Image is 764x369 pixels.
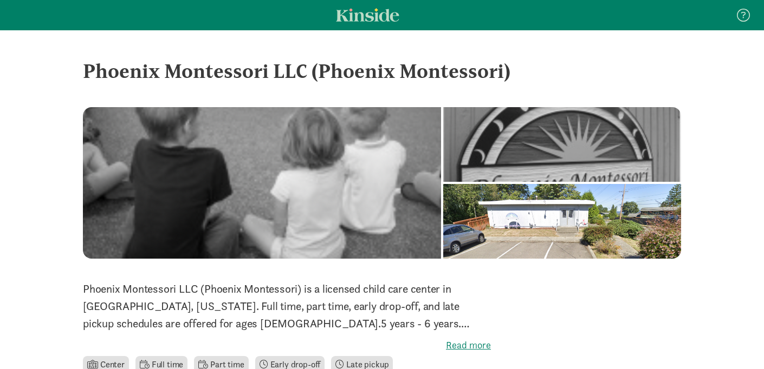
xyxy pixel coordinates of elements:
[83,56,681,85] div: Phoenix Montessori LLC (Phoenix Montessori)
[83,339,491,352] label: Read more
[83,280,491,332] p: Phoenix Montessori LLC (Phoenix Montessori) is a licensed child care center in [GEOGRAPHIC_DATA],...
[336,8,399,22] a: Kinside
